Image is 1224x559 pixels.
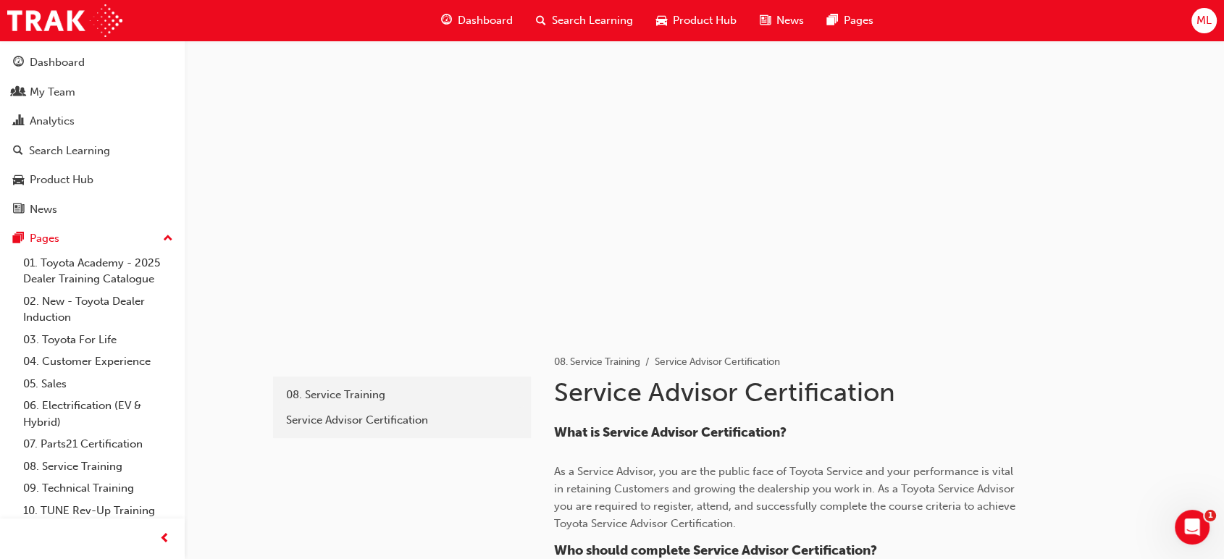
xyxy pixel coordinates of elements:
[17,350,179,373] a: 04. Customer Experience
[6,49,179,76] a: Dashboard
[17,477,179,500] a: 09. Technical Training
[441,12,452,30] span: guage-icon
[816,6,885,35] a: pages-iconPages
[1175,510,1210,545] iframe: Intercom live chat
[286,387,518,403] div: 08. Service Training
[279,408,525,433] a: Service Advisor Certification
[17,395,179,433] a: 06. Electrification (EV & Hybrid)
[673,12,737,29] span: Product Hub
[760,12,771,30] span: news-icon
[30,113,75,130] div: Analytics
[6,46,179,225] button: DashboardMy TeamAnalyticsSearch LearningProduct HubNews
[6,108,179,135] a: Analytics
[645,6,748,35] a: car-iconProduct Hub
[163,230,173,248] span: up-icon
[1204,510,1216,521] span: 1
[30,230,59,247] div: Pages
[844,12,873,29] span: Pages
[554,356,640,368] a: 08. Service Training
[554,377,1029,408] h1: Service Advisor Certification
[554,542,877,558] span: Who should complete Service Advisor Certification?
[30,54,85,71] div: Dashboard
[30,172,93,188] div: Product Hub
[655,354,780,371] li: Service Advisor Certification
[6,196,179,223] a: News
[13,145,23,158] span: search-icon
[13,56,24,70] span: guage-icon
[286,412,518,429] div: Service Advisor Certification
[279,382,525,408] a: 08. Service Training
[29,143,110,159] div: Search Learning
[30,201,57,218] div: News
[1196,12,1212,29] span: ML
[6,225,179,252] button: Pages
[748,6,816,35] a: news-iconNews
[429,6,524,35] a: guage-iconDashboard
[554,424,787,440] span: What is Service Advisor Certification?
[30,84,75,101] div: My Team
[17,290,179,329] a: 02. New - Toyota Dealer Induction
[6,138,179,164] a: Search Learning
[13,232,24,245] span: pages-icon
[17,373,179,395] a: 05. Sales
[536,12,546,30] span: search-icon
[17,433,179,455] a: 07. Parts21 Certification
[17,500,179,522] a: 10. TUNE Rev-Up Training
[552,12,633,29] span: Search Learning
[7,4,122,37] img: Trak
[17,455,179,478] a: 08. Service Training
[159,530,170,548] span: prev-icon
[13,86,24,99] span: people-icon
[17,252,179,290] a: 01. Toyota Academy - 2025 Dealer Training Catalogue
[656,12,667,30] span: car-icon
[13,203,24,217] span: news-icon
[458,12,513,29] span: Dashboard
[554,465,1018,530] span: As a Service Advisor, you are the public face of Toyota Service and your performance is vital in ...
[1191,8,1217,33] button: ML
[13,174,24,187] span: car-icon
[6,79,179,106] a: My Team
[13,115,24,128] span: chart-icon
[17,329,179,351] a: 03. Toyota For Life
[6,167,179,193] a: Product Hub
[776,12,804,29] span: News
[827,12,838,30] span: pages-icon
[524,6,645,35] a: search-iconSearch Learning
